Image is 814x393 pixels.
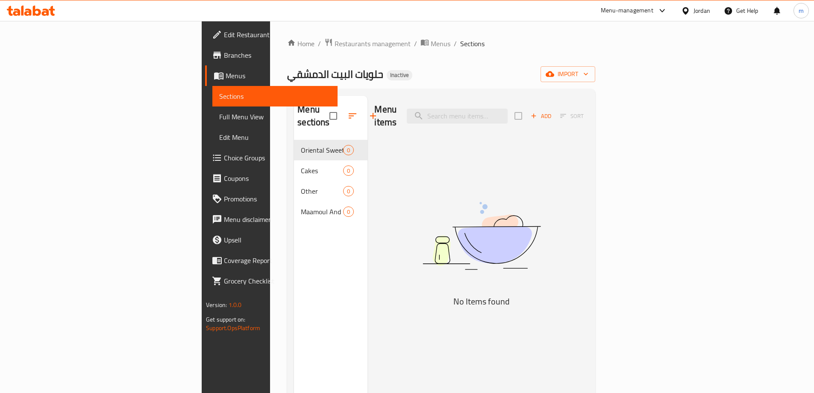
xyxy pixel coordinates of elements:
[694,6,710,15] div: Jordan
[374,103,397,129] h2: Menu items
[344,167,353,175] span: 0
[407,109,508,124] input: search
[205,250,338,271] a: Coverage Report
[294,160,367,181] div: Cakes0
[219,112,331,122] span: Full Menu View
[343,186,354,196] div: items
[206,314,245,325] span: Get support on:
[224,214,331,225] span: Menu disclaimer
[294,140,367,160] div: Oriental Sweets0
[343,145,354,155] div: items
[541,66,595,82] button: import
[224,194,331,204] span: Promotions
[301,207,343,217] div: Maamoul And Barazek
[205,148,338,168] a: Choice Groups
[301,165,343,176] span: Cakes
[205,168,338,189] a: Coupons
[344,187,353,195] span: 0
[363,106,383,126] button: Add section
[335,38,411,49] span: Restaurants management
[294,201,367,222] div: Maamoul And [PERSON_NAME]0
[344,146,353,154] span: 0
[206,299,227,310] span: Version:
[224,173,331,183] span: Coupons
[205,209,338,230] a: Menu disclaimer
[205,45,338,65] a: Branches
[601,6,653,16] div: Menu-management
[287,38,595,49] nav: breadcrumb
[224,30,331,40] span: Edit Restaurant
[387,71,412,79] span: Inactive
[205,230,338,250] a: Upsell
[224,276,331,286] span: Grocery Checklist
[224,153,331,163] span: Choice Groups
[454,38,457,49] li: /
[547,69,588,80] span: import
[212,86,338,106] a: Sections
[375,295,588,308] h5: No Items found
[555,109,589,123] span: Select section first
[229,299,242,310] span: 1.0.0
[224,235,331,245] span: Upsell
[527,109,555,123] button: Add
[342,106,363,126] span: Sort sections
[343,207,354,217] div: items
[212,106,338,127] a: Full Menu View
[431,38,450,49] span: Menus
[301,145,343,155] span: Oriental Sweets
[529,111,552,121] span: Add
[375,179,588,293] img: dish.svg
[799,6,804,15] span: m
[344,208,353,216] span: 0
[205,189,338,209] a: Promotions
[224,50,331,60] span: Branches
[205,65,338,86] a: Menus
[219,132,331,142] span: Edit Menu
[324,107,342,125] span: Select all sections
[294,136,367,225] nav: Menu sections
[205,271,338,291] a: Grocery Checklist
[414,38,417,49] li: /
[212,127,338,148] a: Edit Menu
[226,71,331,81] span: Menus
[387,70,412,80] div: Inactive
[206,322,260,334] a: Support.OpsPlatform
[301,207,343,217] span: Maamoul And [PERSON_NAME]
[219,91,331,101] span: Sections
[205,24,338,45] a: Edit Restaurant
[343,165,354,176] div: items
[527,109,555,123] span: Add item
[224,255,331,266] span: Coverage Report
[460,38,485,49] span: Sections
[301,186,343,196] span: Other
[294,181,367,201] div: Other0
[324,38,411,49] a: Restaurants management
[420,38,450,49] a: Menus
